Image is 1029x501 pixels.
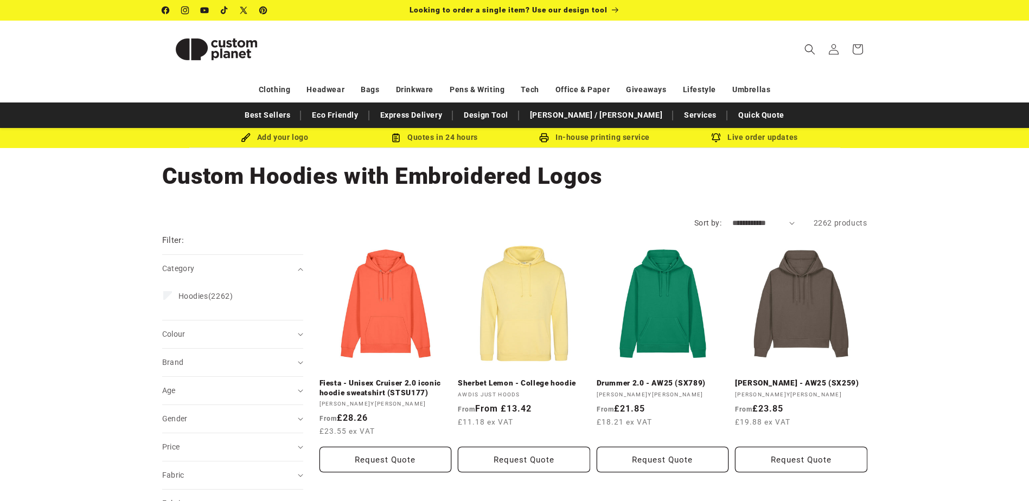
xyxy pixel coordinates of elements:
a: Services [679,106,722,125]
button: Request Quote [319,447,452,472]
span: Price [162,442,180,451]
h2: Filter: [162,234,184,247]
a: Design Tool [458,106,514,125]
summary: Price [162,433,303,461]
a: Drinkware [396,80,433,99]
button: Request Quote [458,447,590,472]
a: [PERSON_NAME] / [PERSON_NAME] [525,106,668,125]
a: Office & Paper [555,80,610,99]
img: In-house printing [539,133,549,143]
div: Add your logo [195,131,355,144]
div: Live order updates [675,131,835,144]
summary: Brand (0 selected) [162,349,303,376]
h1: Custom Hoodies with Embroidered Logos [162,162,867,191]
summary: Gender (0 selected) [162,405,303,433]
a: Tech [521,80,539,99]
span: Gender [162,414,188,423]
summary: Fabric (0 selected) [162,461,303,489]
a: Best Sellers [239,106,296,125]
span: Brand [162,358,184,367]
span: Colour [162,330,186,338]
img: Order updates [711,133,721,143]
summary: Age (0 selected) [162,377,303,404]
a: Lifestyle [683,80,716,99]
span: Fabric [162,471,184,479]
a: Clothing [259,80,291,99]
a: Giveaways [626,80,666,99]
span: Age [162,386,176,395]
span: Hoodies [178,292,208,300]
img: Brush Icon [241,133,251,143]
span: Looking to order a single item? Use our design tool [410,5,608,14]
a: Bags [361,80,379,99]
img: Custom Planet [162,25,271,74]
div: Quotes in 24 hours [355,131,515,144]
span: Category [162,264,195,273]
a: Eco Friendly [306,106,363,125]
div: In-house printing service [515,131,675,144]
a: Umbrellas [732,80,770,99]
label: Sort by: [694,219,721,227]
button: Request Quote [597,447,729,472]
summary: Category (0 selected) [162,255,303,282]
span: 2262 products [814,219,867,227]
a: Fiesta - Unisex Cruiser 2.0 iconic hoodie sweatshirt (STSU177) [319,378,452,397]
a: Quick Quote [733,106,790,125]
a: Drummer 2.0 - AW25 (SX789) [597,378,729,388]
summary: Colour (0 selected) [162,320,303,348]
span: (2262) [178,291,233,301]
a: [PERSON_NAME] - AW25 (SX259) [735,378,867,388]
a: Express Delivery [375,106,448,125]
a: Headwear [306,80,344,99]
a: Custom Planet [158,21,274,78]
button: Request Quote [735,447,867,472]
a: Sherbet Lemon - College hoodie [458,378,590,388]
summary: Search [798,37,822,61]
a: Pens & Writing [450,80,504,99]
img: Order Updates Icon [391,133,401,143]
